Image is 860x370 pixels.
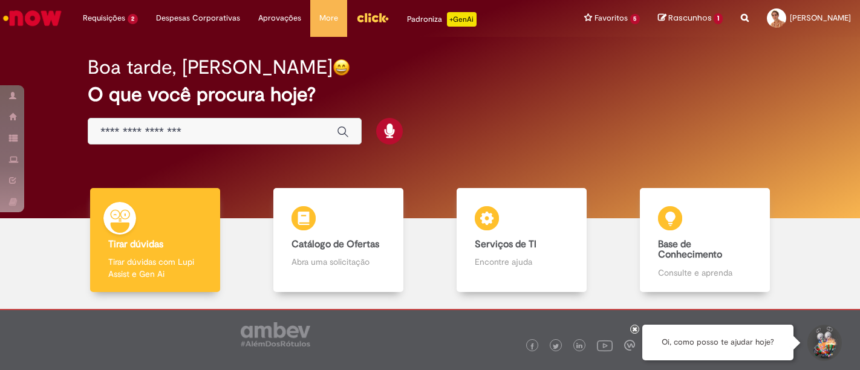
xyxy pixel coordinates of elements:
img: logo_footer_twitter.png [553,343,559,349]
img: logo_footer_linkedin.png [576,343,582,350]
p: Encontre ajuda [475,256,568,268]
p: Abra uma solicitação [292,256,385,268]
div: Padroniza [407,12,477,27]
span: Rascunhos [668,12,712,24]
a: Catálogo de Ofertas Abra uma solicitação [247,188,430,293]
p: Tirar dúvidas com Lupi Assist e Gen Ai [108,256,201,280]
img: logo_footer_facebook.png [529,343,535,349]
span: 2 [128,14,138,24]
img: logo_footer_youtube.png [597,337,613,353]
p: +GenAi [447,12,477,27]
img: logo_footer_workplace.png [624,340,635,351]
a: Tirar dúvidas Tirar dúvidas com Lupi Assist e Gen Ai [64,188,247,293]
span: Aprovações [258,12,301,24]
b: Serviços de TI [475,238,536,250]
img: ServiceNow [1,6,64,30]
p: Consulte e aprenda [658,267,751,279]
span: Favoritos [595,12,628,24]
h2: O que você procura hoje? [88,84,772,105]
span: 1 [714,13,723,24]
span: More [319,12,338,24]
a: Rascunhos [658,13,723,24]
a: Base de Conhecimento Consulte e aprenda [613,188,796,293]
span: 5 [630,14,640,24]
img: click_logo_yellow_360x200.png [356,8,389,27]
span: [PERSON_NAME] [790,13,851,23]
span: Requisições [83,12,125,24]
b: Catálogo de Ofertas [292,238,379,250]
img: happy-face.png [333,59,350,76]
span: Despesas Corporativas [156,12,240,24]
button: Iniciar Conversa de Suporte [806,325,842,361]
a: Serviços de TI Encontre ajuda [430,188,613,293]
h2: Boa tarde, [PERSON_NAME] [88,57,333,78]
b: Base de Conhecimento [658,238,722,261]
img: logo_footer_ambev_rotulo_gray.png [241,322,310,346]
b: Tirar dúvidas [108,238,163,250]
div: Oi, como posso te ajudar hoje? [642,325,793,360]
